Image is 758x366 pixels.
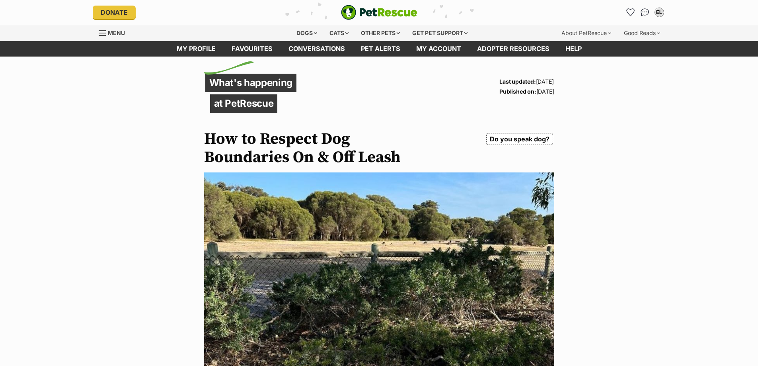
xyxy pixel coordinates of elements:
a: conversations [281,41,353,57]
img: decorative flick [204,61,254,75]
a: Do you speak dog? [486,133,553,145]
a: Help [557,41,590,57]
p: at PetRescue [210,94,278,113]
a: My profile [169,41,224,57]
div: Other pets [355,25,405,41]
strong: Published on: [499,88,536,95]
img: logo-e224e6f780fb5917bec1dbf3a21bbac754714ae5b6737aabdf751b685950b380.svg [341,5,417,20]
a: My account [408,41,469,57]
a: Favourites [224,41,281,57]
div: Cats [324,25,354,41]
a: Pet alerts [353,41,408,57]
p: What's happening [205,74,297,92]
p: [DATE] [499,76,554,86]
a: Menu [99,25,131,39]
div: EL [655,8,663,16]
div: About PetRescue [556,25,617,41]
ul: Account quick links [624,6,666,19]
a: Adopter resources [469,41,557,57]
span: Menu [108,29,125,36]
h1: How to Respect Dog Boundaries On & Off Leash [204,130,432,166]
a: Conversations [639,6,651,19]
div: Dogs [291,25,323,41]
button: My account [653,6,666,19]
img: chat-41dd97257d64d25036548639549fe6c8038ab92f7586957e7f3b1b290dea8141.svg [641,8,649,16]
div: Good Reads [618,25,666,41]
a: PetRescue [341,5,417,20]
a: Donate [93,6,136,19]
p: [DATE] [499,86,554,96]
strong: Last updated: [499,78,536,85]
a: Favourites [624,6,637,19]
div: Get pet support [407,25,473,41]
